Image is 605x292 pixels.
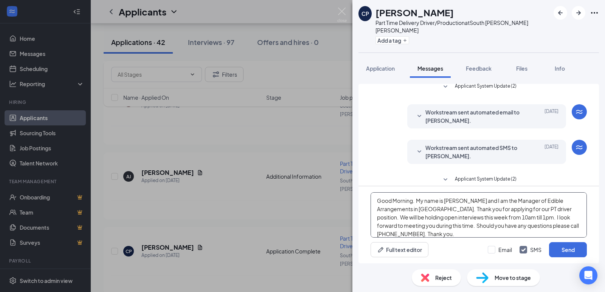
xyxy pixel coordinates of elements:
span: Files [516,65,527,72]
svg: SmallChevronDown [441,175,450,184]
svg: Plus [403,38,407,43]
svg: WorkstreamLogo [575,143,584,152]
span: Messages [417,65,443,72]
span: [DATE] [544,144,558,160]
span: Move to stage [495,273,531,282]
span: Info [555,65,565,72]
span: Applicant System Update (2) [455,175,517,184]
svg: Pen [377,246,385,253]
button: SmallChevronDownApplicant System Update (2) [441,175,517,184]
div: Part Time Delivery Driver/Production at South [PERSON_NAME] [PERSON_NAME] [375,19,550,34]
span: Reject [435,273,452,282]
svg: ArrowRight [574,8,583,17]
button: ArrowLeftNew [554,6,567,20]
button: ArrowRight [572,6,585,20]
span: Application [366,65,395,72]
svg: SmallChevronDown [415,147,424,156]
button: Send [549,242,587,257]
svg: Ellipses [590,8,599,17]
div: Open Intercom Messenger [579,266,597,284]
span: Applicant System Update (2) [455,82,517,91]
svg: WorkstreamLogo [575,107,584,116]
svg: SmallChevronDown [441,82,450,91]
button: SmallChevronDownApplicant System Update (2) [441,82,517,91]
span: [DATE] [544,108,558,125]
span: Workstream sent automated email to [PERSON_NAME]. [425,108,524,125]
span: Feedback [466,65,492,72]
button: PlusAdd a tag [375,36,409,44]
h1: [PERSON_NAME] [375,6,454,19]
svg: ArrowLeftNew [556,8,565,17]
div: CP [361,10,369,17]
svg: SmallChevronDown [415,112,424,121]
span: Workstream sent automated SMS to [PERSON_NAME]. [425,144,524,160]
textarea: Good Morning. My name is [PERSON_NAME] and I am the Manager of Edible Arrangements in [GEOGRAPHIC... [371,192,587,238]
button: Full text editorPen [371,242,428,257]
